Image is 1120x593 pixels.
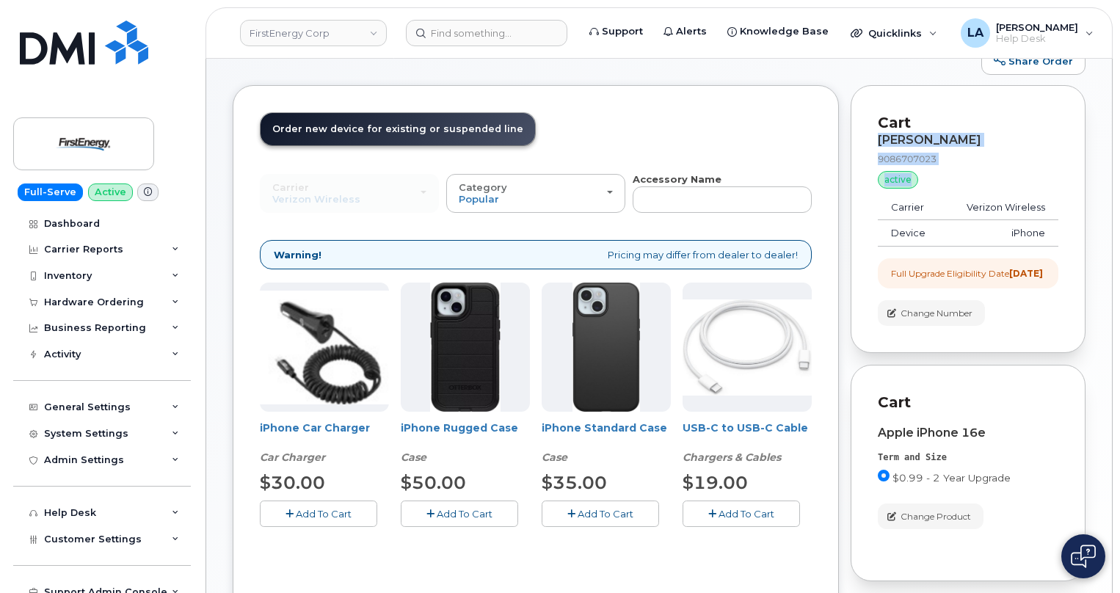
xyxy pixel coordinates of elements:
em: Case [542,451,567,464]
a: Knowledge Base [717,17,839,46]
button: Add To Cart [542,501,659,526]
img: USB-C.jpg [683,299,812,396]
img: Open chat [1071,545,1096,568]
span: $0.99 - 2 Year Upgrade [892,472,1011,484]
div: active [878,171,918,189]
span: $30.00 [260,472,325,493]
div: Pricing may differ from dealer to dealer! [260,240,812,270]
p: Cart [878,392,1058,413]
div: Lanette Aparicio [950,18,1104,48]
strong: Accessory Name [633,173,721,185]
div: USB-C to USB-C Cable [683,421,812,465]
span: Quicklinks [868,27,922,39]
input: Find something... [406,20,567,46]
input: $0.99 - 2 Year Upgrade [878,470,890,481]
td: Verizon Wireless [944,194,1058,221]
span: Alerts [676,24,707,39]
div: iPhone Standard Case [542,421,671,465]
button: Change Number [878,300,985,326]
span: $35.00 [542,472,607,493]
td: Carrier [878,194,944,221]
span: Add To Cart [578,508,633,520]
a: iPhone Rugged Case [401,421,518,434]
td: iPhone [944,220,1058,247]
a: Share Order [981,46,1086,76]
span: LA [967,24,983,42]
span: $19.00 [683,472,748,493]
em: Car Charger [260,451,325,464]
div: Full Upgrade Eligibility Date [891,267,1043,280]
td: Device [878,220,944,247]
a: iPhone Car Charger [260,421,370,434]
span: [PERSON_NAME] [996,21,1078,33]
div: Term and Size [878,451,1058,464]
span: Change Number [901,307,972,320]
div: Quicklinks [840,18,948,48]
span: Support [602,24,643,39]
span: Knowledge Base [740,24,829,39]
img: iphonesecg.jpg [260,291,389,404]
p: Cart [878,112,1058,134]
a: USB-C to USB-C Cable [683,421,808,434]
span: Help Desk [996,33,1078,45]
button: Add To Cart [401,501,518,526]
a: FirstEnergy Corp [240,20,387,46]
button: Add To Cart [683,501,800,526]
h1: New Order [233,36,974,62]
a: iPhone Standard Case [542,421,667,434]
strong: Warning! [274,248,321,262]
span: Add To Cart [296,508,352,520]
span: Add To Cart [719,508,774,520]
a: Alerts [653,17,717,46]
strong: [DATE] [1009,268,1043,279]
div: 9086707023 [878,153,1058,165]
span: Add To Cart [437,508,492,520]
em: Case [401,451,426,464]
a: Support [579,17,653,46]
span: Popular [459,193,499,205]
div: [PERSON_NAME] [878,134,1058,147]
span: Order new device for existing or suspended line [272,123,523,134]
div: iPhone Rugged Case [401,421,530,465]
span: $50.00 [401,472,466,493]
span: Change Product [901,510,971,523]
button: Change Product [878,503,983,529]
div: iPhone Car Charger [260,421,389,465]
em: Chargers & Cables [683,451,781,464]
button: Add To Cart [260,501,377,526]
img: Symmetry.jpg [572,283,639,412]
button: Category Popular [446,174,625,212]
span: Category [459,181,507,193]
img: Defender.jpg [430,283,500,412]
div: Apple iPhone 16e [878,426,1058,440]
